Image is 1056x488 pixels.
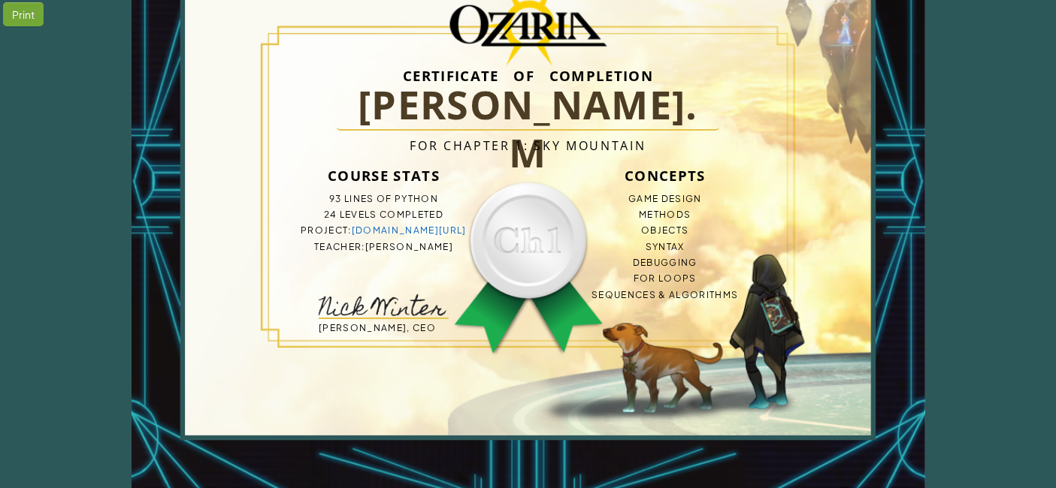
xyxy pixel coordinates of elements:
[276,161,492,191] h3: Course Stats
[340,209,443,220] span: levels completed
[557,270,773,286] li: For Loops
[443,137,646,154] span: Chapter 1: Sky Mountain
[344,193,392,204] span: lines of
[362,241,365,252] span: :
[557,255,773,270] li: Debugging
[557,206,773,222] li: Methods
[3,2,44,26] div: Print
[395,193,438,204] span: Python
[352,224,467,236] a: [DOMAIN_NAME][URL]
[557,191,773,206] li: Game Design
[365,241,453,252] span: [PERSON_NAME]
[314,241,362,252] span: Teacher
[557,161,773,191] h3: Concepts
[301,224,348,236] span: Project
[410,137,438,154] span: For
[349,224,352,236] span: :
[324,209,337,220] span: 24
[276,71,781,80] h3: Certificate of Completion
[337,80,719,131] h1: [PERSON_NAME]. M
[329,193,342,204] span: 93
[319,294,446,316] img: signature-nick.png
[557,287,773,303] li: Sequences & Algorithms
[557,222,773,238] li: Objects
[319,322,436,333] span: [PERSON_NAME], CEO
[557,239,773,255] li: Syntax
